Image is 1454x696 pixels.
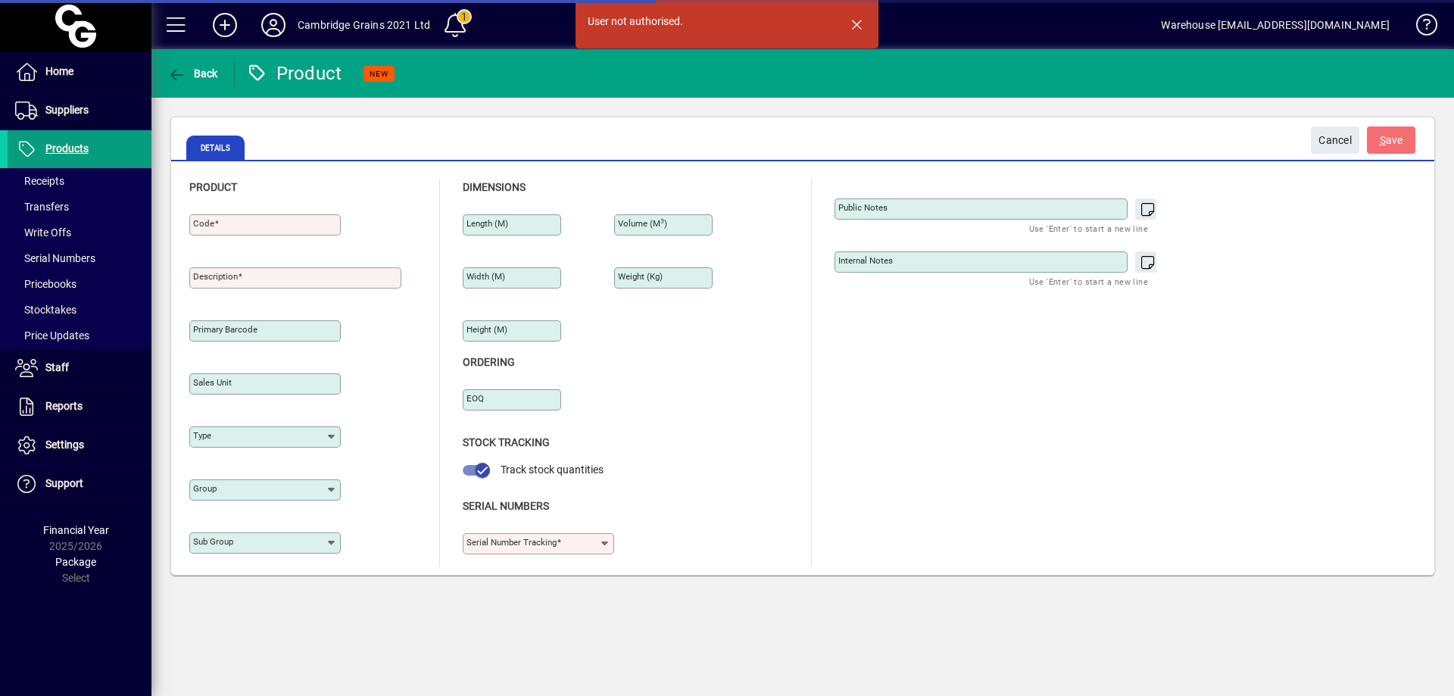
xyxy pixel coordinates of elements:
span: Details [186,136,245,160]
mat-label: Group [193,483,217,494]
span: ave [1380,128,1403,153]
app-page-header-button: Back [151,60,235,87]
mat-label: Public Notes [838,202,888,213]
span: Write Offs [15,226,71,239]
a: Suppliers [8,92,151,130]
a: Receipts [8,168,151,194]
a: Price Updates [8,323,151,348]
a: Transfers [8,194,151,220]
a: Settings [8,426,151,464]
mat-label: Width (m) [466,271,505,282]
a: Write Offs [8,220,151,245]
span: NEW [370,69,388,79]
a: Pricebooks [8,271,151,297]
span: Settings [45,439,84,451]
span: Support [45,477,83,489]
a: Reports [8,388,151,426]
a: Stocktakes [8,297,151,323]
span: Package [55,556,96,568]
a: Home [8,53,151,91]
span: Track stock quantities [501,463,604,476]
button: Add [201,11,249,39]
mat-label: Description [193,271,238,282]
div: Cambridge Grains 2021 Ltd [298,13,430,37]
span: Serial Numbers [463,500,549,512]
a: Serial Numbers [8,245,151,271]
a: Staff [8,349,151,387]
span: Product [189,181,237,193]
mat-label: Sub group [193,536,233,547]
mat-label: Serial Number tracking [466,537,557,548]
span: Serial Numbers [15,252,95,264]
button: Back [164,60,222,87]
div: Product [246,61,342,86]
span: Back [167,67,218,80]
mat-label: Weight (Kg) [618,271,663,282]
span: Stock Tracking [463,436,550,448]
span: Reports [45,400,83,412]
button: Cancel [1311,126,1359,154]
span: Dimensions [463,181,526,193]
a: Knowledge Base [1405,3,1435,52]
sup: 3 [660,217,664,225]
span: Suppliers [45,104,89,116]
span: Receipts [15,175,64,187]
div: Warehouse [EMAIL_ADDRESS][DOMAIN_NAME] [1161,13,1390,37]
span: Ordering [463,356,515,368]
mat-hint: Use 'Enter' to start a new line [1029,220,1148,237]
span: Products [45,142,89,154]
span: Price Updates [15,329,89,342]
mat-label: Sales unit [193,377,232,388]
button: Save [1367,126,1415,154]
mat-label: Type [193,430,211,441]
a: Support [8,465,151,503]
span: Home [45,65,73,77]
mat-label: EOQ [466,393,484,404]
span: Staff [45,361,69,373]
span: Pricebooks [15,278,76,290]
span: Financial Year [43,524,109,536]
mat-label: Volume (m ) [618,218,667,229]
mat-label: Primary barcode [193,324,257,335]
mat-label: Length (m) [466,218,508,229]
mat-hint: Use 'Enter' to start a new line [1029,273,1148,290]
span: Transfers [15,201,69,213]
mat-label: Code [193,218,214,229]
span: Cancel [1318,128,1352,153]
span: Stocktakes [15,304,76,316]
button: Profile [249,11,298,39]
span: S [1380,134,1386,146]
mat-label: Height (m) [466,324,507,335]
mat-label: Internal Notes [838,255,893,266]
